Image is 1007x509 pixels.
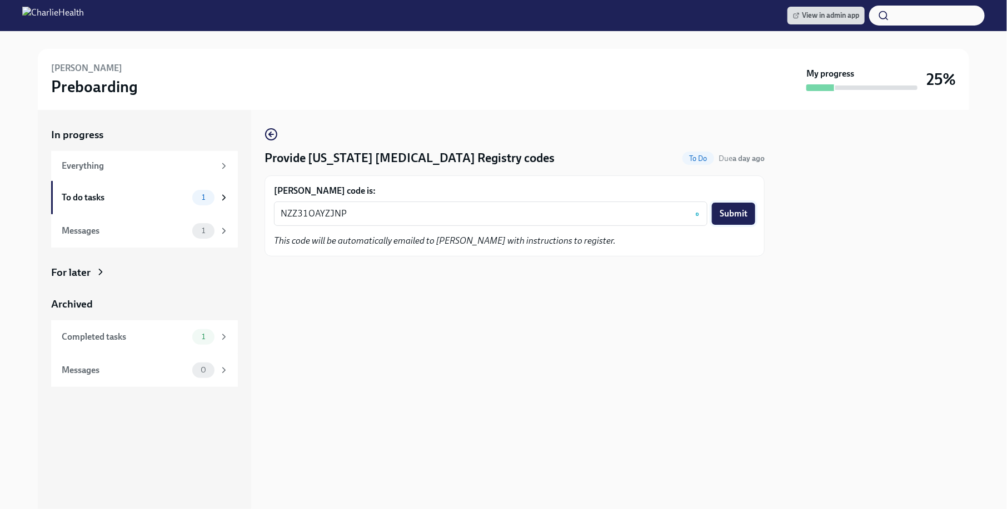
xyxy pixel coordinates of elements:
[51,77,138,97] h3: Preboarding
[62,191,188,204] div: To do tasks
[194,366,213,374] span: 0
[281,207,701,220] textarea: NZZ31OAYZJNP
[787,7,865,24] a: View in admin app
[62,331,188,343] div: Completed tasks
[732,154,765,163] strong: a day ago
[712,203,755,225] button: Submit
[682,154,714,163] span: To Do
[806,68,854,80] strong: My progress
[62,160,215,172] div: Everything
[265,150,555,167] h4: Provide [US_STATE] [MEDICAL_DATA] Registry codes
[51,181,238,214] a: To do tasks1
[195,226,212,235] span: 1
[195,193,212,201] span: 1
[719,153,765,164] span: September 27th, 2025 09:00
[62,364,188,376] div: Messages
[51,320,238,354] a: Completed tasks1
[195,332,212,341] span: 1
[51,128,238,142] a: In progress
[793,10,859,21] span: View in admin app
[51,62,122,74] h6: [PERSON_NAME]
[62,225,188,237] div: Messages
[926,69,956,89] h3: 25%
[22,7,84,24] img: CharlieHealth
[274,185,755,197] label: [PERSON_NAME] code is:
[720,208,747,219] span: Submit
[719,154,765,163] span: Due
[51,214,238,248] a: Messages1
[51,265,91,280] div: For later
[51,151,238,181] a: Everything
[274,235,616,246] em: This code will be automatically emailed to [PERSON_NAME] with instructions to register.
[51,354,238,387] a: Messages0
[51,297,238,311] a: Archived
[51,265,238,280] a: For later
